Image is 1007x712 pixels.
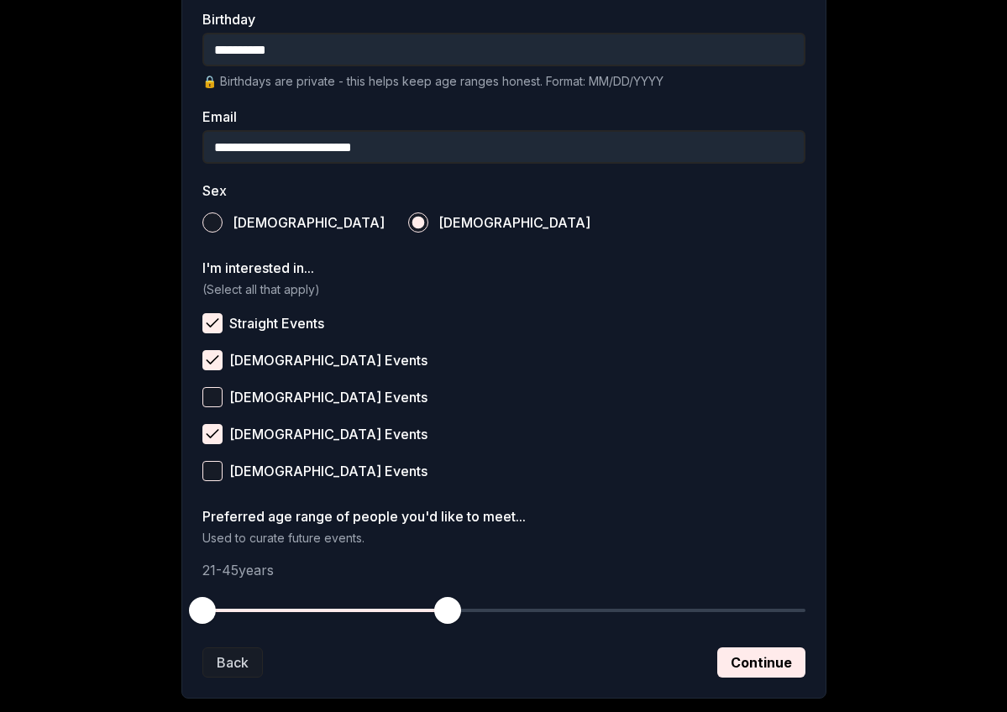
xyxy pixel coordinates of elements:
[202,424,223,444] button: [DEMOGRAPHIC_DATA] Events
[202,461,223,481] button: [DEMOGRAPHIC_DATA] Events
[438,216,590,229] span: [DEMOGRAPHIC_DATA]
[202,13,805,26] label: Birthday
[202,387,223,407] button: [DEMOGRAPHIC_DATA] Events
[202,73,805,90] p: 🔒 Birthdays are private - this helps keep age ranges honest. Format: MM/DD/YYYY
[408,212,428,233] button: [DEMOGRAPHIC_DATA]
[202,212,223,233] button: [DEMOGRAPHIC_DATA]
[202,510,805,523] label: Preferred age range of people you'd like to meet...
[229,317,324,330] span: Straight Events
[229,353,427,367] span: [DEMOGRAPHIC_DATA] Events
[202,530,805,547] p: Used to curate future events.
[202,313,223,333] button: Straight Events
[229,390,427,404] span: [DEMOGRAPHIC_DATA] Events
[202,281,805,298] p: (Select all that apply)
[202,560,805,580] p: 21 - 45 years
[202,261,805,275] label: I'm interested in...
[202,647,263,678] button: Back
[717,647,805,678] button: Continue
[202,350,223,370] button: [DEMOGRAPHIC_DATA] Events
[229,427,427,441] span: [DEMOGRAPHIC_DATA] Events
[233,216,385,229] span: [DEMOGRAPHIC_DATA]
[229,464,427,478] span: [DEMOGRAPHIC_DATA] Events
[202,184,805,197] label: Sex
[202,110,805,123] label: Email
